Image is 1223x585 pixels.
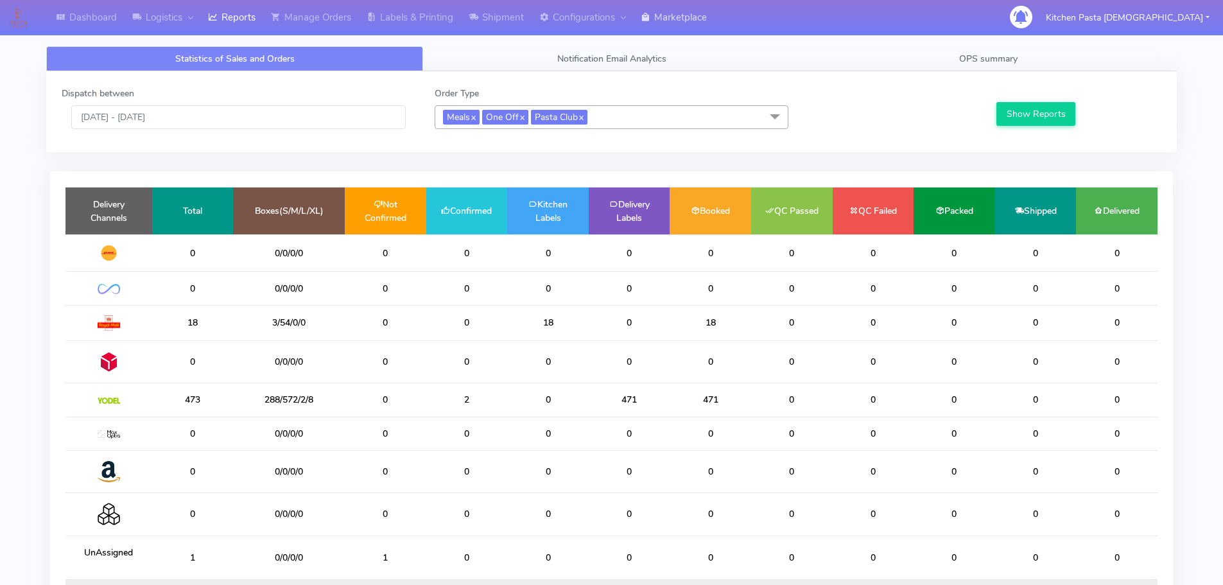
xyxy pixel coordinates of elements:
td: 0 [1076,450,1158,493]
a: x [470,110,476,123]
img: Collection [98,503,120,525]
td: 0 [995,305,1077,340]
td: 0 [589,234,670,272]
td: 0 [589,340,670,383]
td: QC Passed [751,188,833,234]
td: 0 [914,340,995,383]
p: UnAssigned [75,546,142,559]
td: 0 [1076,536,1158,579]
td: 0 [833,272,914,305]
td: Delivery Channels [65,188,152,234]
td: 0 [426,493,508,536]
td: Delivered [1076,188,1158,234]
td: 0 [507,340,589,383]
td: 0 [507,383,589,417]
td: 0 [345,340,426,383]
button: Kitchen Pasta [DEMOGRAPHIC_DATA] [1036,4,1219,31]
td: 0 [345,493,426,536]
td: 0 [345,305,426,340]
td: Kitchen Labels [507,188,589,234]
td: 0 [589,536,670,579]
td: 0 [751,340,833,383]
td: 0 [426,450,508,493]
td: 0 [833,340,914,383]
a: x [519,110,525,123]
td: 2 [426,383,508,417]
td: 288/572/2/8 [233,383,345,417]
td: 0 [914,450,995,493]
td: 0 [426,272,508,305]
img: OnFleet [98,284,120,295]
td: 0 [589,272,670,305]
td: 0/0/0/0 [233,450,345,493]
td: 0 [914,305,995,340]
td: Packed [914,188,995,234]
td: 0/0/0/0 [233,417,345,450]
td: 0 [589,417,670,450]
td: Not Confirmed [345,188,426,234]
span: Notification Email Analytics [557,53,666,65]
td: 0 [426,305,508,340]
span: OPS summary [959,53,1018,65]
td: 0 [589,450,670,493]
td: 471 [589,383,670,417]
span: Statistics of Sales and Orders [175,53,295,65]
td: 0 [345,417,426,450]
span: Meals [443,110,480,125]
td: 0 [507,272,589,305]
td: 18 [670,305,751,340]
td: 0 [833,417,914,450]
img: DPD [98,351,120,373]
td: 0 [507,536,589,579]
td: 0 [751,450,833,493]
td: 0 [995,417,1077,450]
td: 3/54/0/0 [233,305,345,340]
td: 0 [1076,417,1158,450]
td: 0 [152,340,234,383]
td: 0 [589,493,670,536]
td: Confirmed [426,188,508,234]
img: Royal Mail [98,315,120,331]
td: QC Failed [833,188,914,234]
td: 0/0/0/0 [233,536,345,579]
td: 0 [152,234,234,272]
td: 0 [670,234,751,272]
td: 0 [833,383,914,417]
label: Order Type [435,87,479,100]
td: 0 [589,305,670,340]
td: 0 [995,272,1077,305]
td: 0 [670,450,751,493]
td: 0 [670,493,751,536]
td: Delivery Labels [589,188,670,234]
td: 0 [995,340,1077,383]
button: Show Reports [996,102,1075,126]
td: 0 [1076,234,1158,272]
td: 0 [345,383,426,417]
td: 0/0/0/0 [233,340,345,383]
td: 0 [914,417,995,450]
td: 0 [152,417,234,450]
td: 0 [914,383,995,417]
td: 0 [833,234,914,272]
td: 18 [507,305,589,340]
td: 0 [995,536,1077,579]
td: 0 [751,383,833,417]
td: 0 [152,450,234,493]
td: Booked [670,188,751,234]
td: Shipped [995,188,1077,234]
td: 0 [751,493,833,536]
td: 0 [914,272,995,305]
td: 0 [833,305,914,340]
td: 0 [751,234,833,272]
td: 0 [152,272,234,305]
td: 0 [914,493,995,536]
td: 0 [507,493,589,536]
td: 0 [751,272,833,305]
td: 0 [1076,493,1158,536]
td: 0 [507,234,589,272]
td: 0 [914,536,995,579]
td: 0 [426,536,508,579]
td: 0 [507,417,589,450]
td: 0 [1076,383,1158,417]
td: 0 [751,305,833,340]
